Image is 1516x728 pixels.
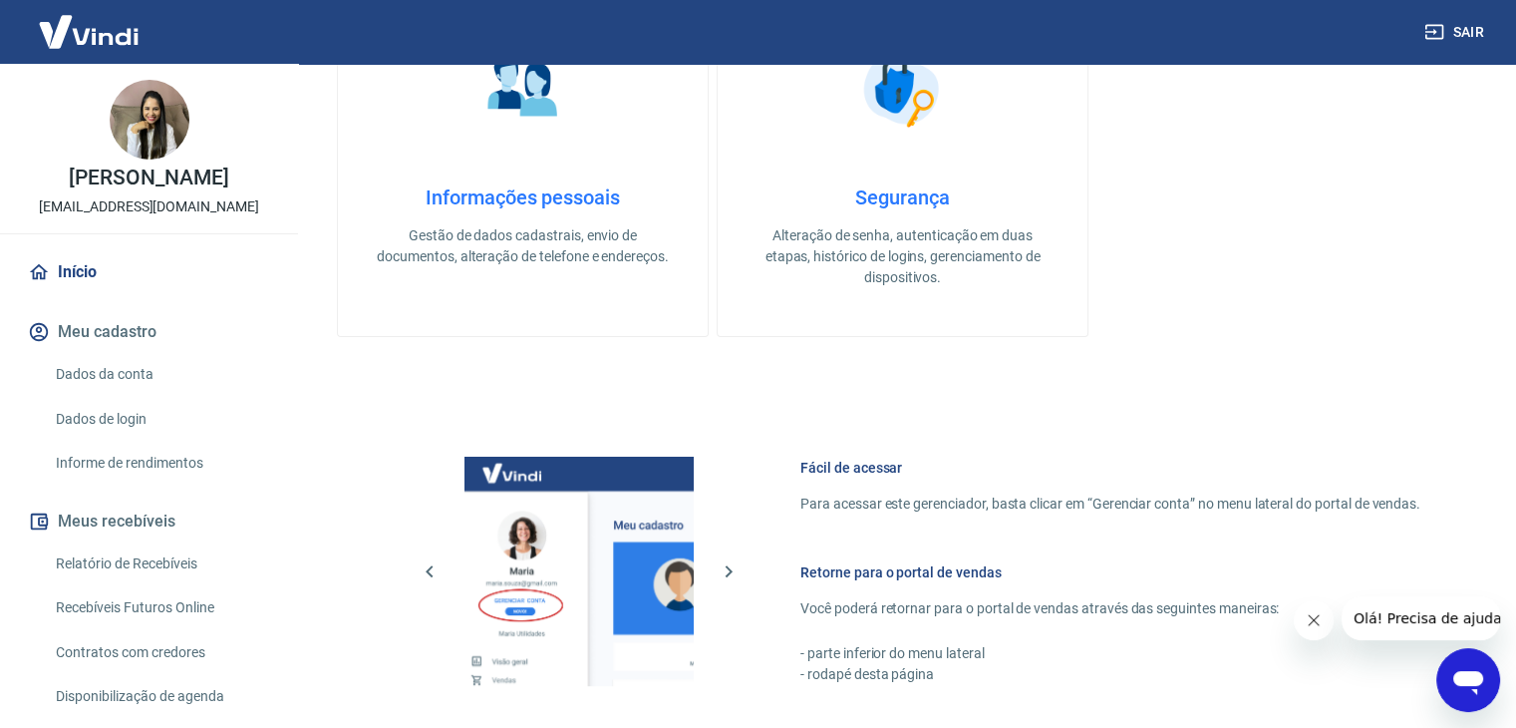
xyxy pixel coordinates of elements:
button: Sair [1420,14,1492,51]
iframe: Mensagem da empresa [1342,596,1500,640]
iframe: Fechar mensagem [1294,600,1334,640]
p: Você poderá retornar para o portal de vendas através das seguintes maneiras: [800,598,1420,619]
a: Informe de rendimentos [48,443,274,484]
img: Vindi [24,1,153,62]
iframe: Botão para abrir a janela de mensagens [1436,648,1500,712]
p: Gestão de dados cadastrais, envio de documentos, alteração de telefone e endereços. [370,225,676,267]
p: - parte inferior do menu lateral [800,643,1420,664]
a: Disponibilização de agenda [48,676,274,717]
a: Dados da conta [48,354,274,395]
img: Informações pessoais [473,38,573,138]
a: Relatório de Recebíveis [48,544,274,584]
button: Meus recebíveis [24,500,274,544]
h6: Fácil de acessar [800,458,1420,478]
p: - rodapé desta página [800,664,1420,685]
h6: Retorne para o portal de vendas [800,562,1420,582]
p: [PERSON_NAME] [69,168,228,188]
button: Meu cadastro [24,310,274,354]
a: Recebíveis Futuros Online [48,587,274,628]
h4: Segurança [750,185,1056,209]
img: Imagem da dashboard mostrando o botão de gerenciar conta na sidebar no lado esquerdo [464,457,694,686]
a: Dados de login [48,399,274,440]
h4: Informações pessoais [370,185,676,209]
a: Início [24,250,274,294]
span: Olá! Precisa de ajuda? [12,14,167,30]
a: Contratos com credores [48,632,274,673]
p: Para acessar este gerenciador, basta clicar em “Gerenciar conta” no menu lateral do portal de ven... [800,494,1420,515]
img: 04cdafc6-3fd2-42d8-a72c-56c3da1926ff.jpeg [110,80,189,160]
p: [EMAIL_ADDRESS][DOMAIN_NAME] [39,196,259,217]
p: Alteração de senha, autenticação em duas etapas, histórico de logins, gerenciamento de dispositivos. [750,225,1056,288]
img: Segurança [853,38,953,138]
